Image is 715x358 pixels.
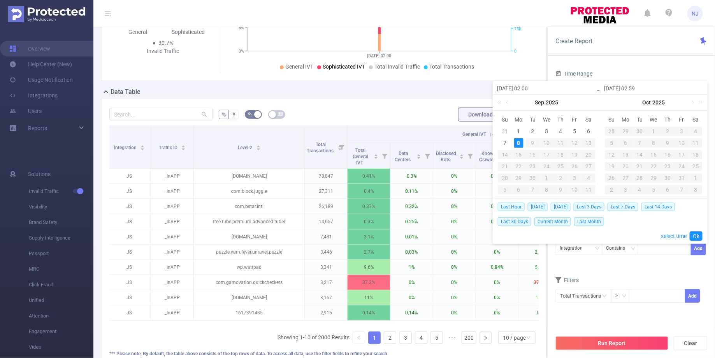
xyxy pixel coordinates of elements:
span: Sa [689,116,703,123]
i: Filter menu [379,143,390,168]
span: Th [661,116,675,123]
span: Click Fraud [29,277,93,293]
tspan: 75K [514,26,522,32]
button: Run Report [555,336,668,350]
li: Next Page [480,332,492,344]
td: October 3, 2025 [675,125,689,137]
td: October 13, 2025 [619,149,633,160]
div: Sort [374,153,378,158]
div: 4 [581,173,596,183]
td: September 1, 2025 [512,125,526,137]
td: October 8, 2025 [647,137,661,149]
a: Help Center (New) [9,56,72,72]
div: 30 [633,127,647,136]
div: 16 [526,150,540,159]
span: We [647,116,661,123]
td: October 21, 2025 [633,160,647,172]
td: November 8, 2025 [689,184,703,196]
td: October 18, 2025 [689,149,703,160]
th: Thu [553,114,567,125]
a: 2025 [545,95,559,110]
td: September 7, 2025 [498,137,512,149]
td: October 2, 2025 [553,172,567,184]
li: 3 [399,332,412,344]
td: October 27, 2025 [619,172,633,184]
th: Tue [633,114,647,125]
i: icon: right [483,336,488,340]
span: Su [605,116,619,123]
span: 30.7% [158,40,173,46]
td: September 18, 2025 [553,149,567,160]
a: Usage Notification [9,72,73,88]
span: General IVT [285,63,313,70]
span: Data Centers [395,151,412,162]
span: Passport [29,246,93,261]
span: Unified [29,293,93,308]
tspan: [DATE] 02:00 [367,53,391,58]
a: 2025 [652,95,666,110]
span: MRC [29,261,93,277]
td: September 11, 2025 [553,137,567,149]
li: 200 [462,332,476,344]
th: Wed [540,114,554,125]
span: Solutions [28,166,51,182]
div: 8 [647,138,661,148]
i: icon: caret-down [460,156,464,158]
i: icon: caret-up [181,144,186,146]
td: September 22, 2025 [512,160,526,172]
div: 20 [581,150,596,159]
div: 22 [647,162,661,171]
i: icon: left [357,335,361,340]
th: Sun [498,114,512,125]
td: October 22, 2025 [647,160,661,172]
td: September 19, 2025 [567,149,581,160]
span: Supply Intelligence [29,230,93,246]
div: 13 [581,138,596,148]
td: October 12, 2025 [605,149,619,160]
div: 6 [619,138,633,148]
div: 7 [500,138,509,148]
i: icon: caret-down [256,147,260,150]
span: Total General IVT [353,148,368,166]
div: 6 [584,127,593,136]
div: Sort [256,144,261,149]
span: Mo [619,116,633,123]
a: Oct [642,95,652,110]
span: ••• [446,332,459,344]
div: 30 [526,173,540,183]
div: General [112,28,163,36]
div: 31 [500,127,509,136]
i: icon: caret-up [374,153,378,155]
div: 24 [540,162,554,171]
button: Download PDF [458,108,514,122]
div: 15 [512,150,526,159]
p: 0.41% [348,169,390,183]
div: 2 [661,127,675,136]
td: October 14, 2025 [633,149,647,160]
div: 5 [570,127,579,136]
td: September 23, 2025 [526,160,540,172]
a: Integrations [9,88,58,103]
td: October 6, 2025 [512,184,526,196]
a: 1 [369,332,380,344]
div: Sort [181,144,186,149]
td: September 8, 2025 [512,137,526,149]
div: Integration [560,242,588,255]
div: 14 [633,150,647,159]
i: icon: down [622,294,627,299]
span: # [232,111,235,118]
td: September 20, 2025 [581,149,596,160]
div: 20 [619,162,633,171]
span: Fr [567,116,581,123]
div: 28 [605,127,619,136]
div: 2 [553,173,567,183]
span: Su [498,116,512,123]
p: 0% [433,169,476,183]
i: icon: down [631,246,636,252]
div: 7 [633,138,647,148]
td: September 26, 2025 [567,160,581,172]
a: Users [9,103,42,119]
div: 15 [647,150,661,159]
div: 23 [661,162,675,171]
div: Sort [459,153,464,158]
